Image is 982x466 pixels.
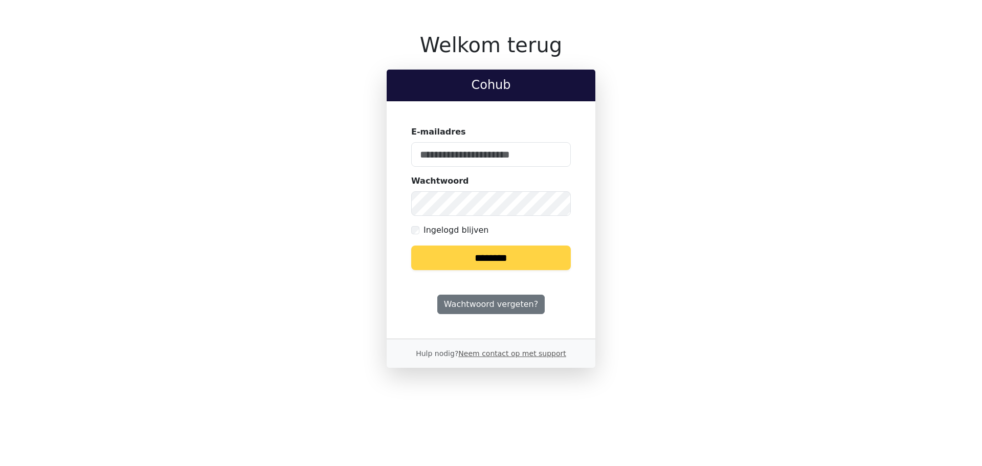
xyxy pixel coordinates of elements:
h2: Cohub [395,78,587,93]
a: Neem contact op met support [458,349,566,358]
small: Hulp nodig? [416,349,566,358]
label: E-mailadres [411,126,466,138]
h1: Welkom terug [387,33,595,57]
label: Ingelogd blijven [423,224,488,236]
a: Wachtwoord vergeten? [437,295,545,314]
label: Wachtwoord [411,175,469,187]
